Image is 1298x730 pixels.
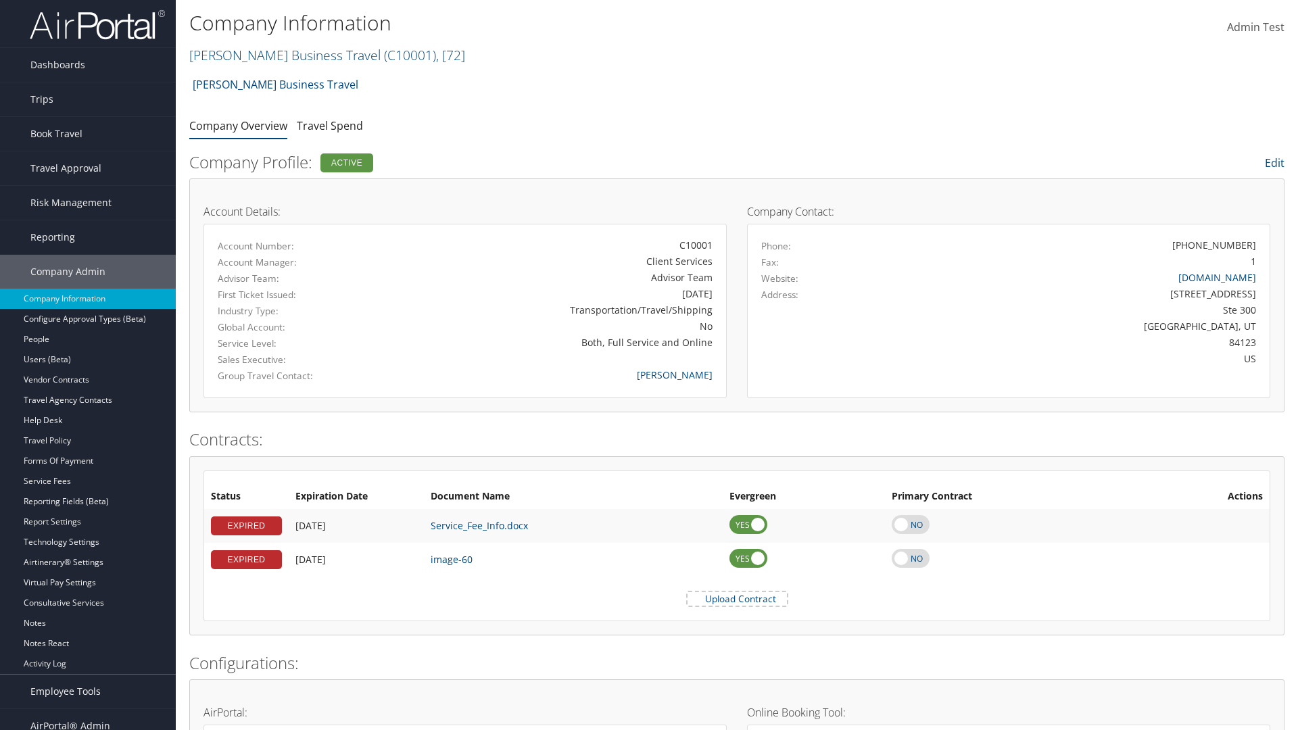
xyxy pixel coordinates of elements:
th: Document Name [424,485,723,509]
div: [STREET_ADDRESS] [890,287,1257,301]
span: Company Admin [30,255,105,289]
h2: Contracts: [189,428,1284,451]
span: Travel Approval [30,151,101,185]
span: Reporting [30,220,75,254]
h2: Configurations: [189,652,1284,675]
a: Admin Test [1227,7,1284,49]
label: Fax: [761,255,779,269]
span: , [ 72 ] [436,46,465,64]
div: EXPIRED [211,516,282,535]
div: Client Services [389,254,713,268]
div: 84123 [890,335,1257,349]
div: 1 [1251,254,1256,268]
div: Transportation/Travel/Shipping [389,303,713,317]
a: [PERSON_NAME] [637,368,713,381]
span: ( C10001 ) [384,46,436,64]
div: [PHONE_NUMBER] [1172,238,1256,252]
a: [DOMAIN_NAME] [1178,271,1256,284]
label: Upload Contract [688,592,787,606]
th: Evergreen [723,485,885,509]
th: Expiration Date [289,485,424,509]
a: image-60 [431,553,473,566]
div: Add/Edit Date [295,520,417,532]
a: Service_Fee_Info.docx [431,519,528,532]
label: Sales Executive: [218,353,369,366]
div: EXPIRED [211,550,282,569]
label: Account Number: [218,239,369,253]
h1: Company Information [189,9,919,37]
span: Trips [30,82,53,116]
label: Website: [761,272,798,285]
span: Admin Test [1227,20,1284,34]
div: [DATE] [389,287,713,301]
div: Advisor Team [389,270,713,285]
h4: Company Contact: [747,206,1270,217]
div: Active [320,153,373,172]
div: Both, Full Service and Online [389,335,713,349]
div: US [890,351,1257,366]
label: Industry Type: [218,304,369,318]
span: Book Travel [30,117,82,151]
label: Group Travel Contact: [218,369,369,383]
th: Status [204,485,289,509]
label: Address: [761,288,798,301]
span: Risk Management [30,186,112,220]
label: Account Manager: [218,255,369,269]
h2: Company Profile: [189,151,913,174]
label: Phone: [761,239,791,253]
span: Employee Tools [30,675,101,708]
h4: Account Details: [203,206,727,217]
a: Company Overview [189,118,287,133]
div: No [389,319,713,333]
th: Primary Contract [885,485,1138,509]
a: Edit [1265,155,1284,170]
label: Service Level: [218,337,369,350]
th: Actions [1138,485,1270,509]
span: [DATE] [295,519,326,532]
div: Add/Edit Date [295,554,417,566]
a: [PERSON_NAME] Business Travel [193,71,358,98]
a: Travel Spend [297,118,363,133]
label: Global Account: [218,320,369,334]
span: [DATE] [295,553,326,566]
span: Dashboards [30,48,85,82]
h4: AirPortal: [203,707,727,718]
label: First Ticket Issued: [218,288,369,301]
div: Ste 300 [890,303,1257,317]
div: [GEOGRAPHIC_DATA], UT [890,319,1257,333]
i: Remove Contract [1249,546,1263,573]
a: [PERSON_NAME] Business Travel [189,46,465,64]
h4: Online Booking Tool: [747,707,1270,718]
label: Advisor Team: [218,272,369,285]
i: Remove Contract [1249,512,1263,539]
div: C10001 [389,238,713,252]
img: airportal-logo.png [30,9,165,41]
